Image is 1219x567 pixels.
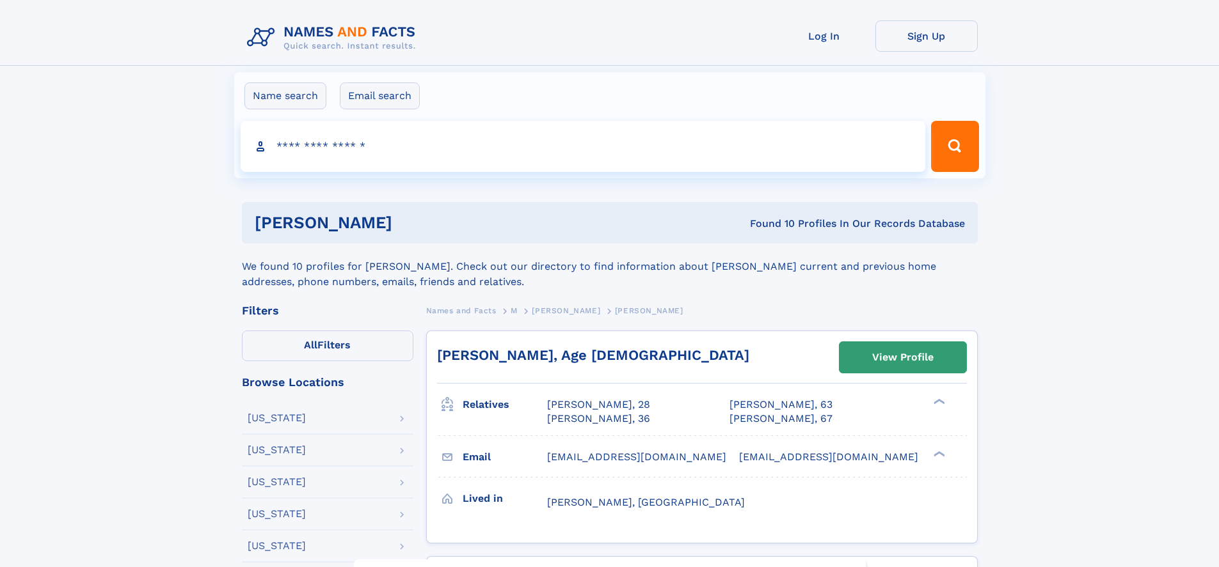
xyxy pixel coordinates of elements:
[739,451,918,463] span: [EMAIL_ADDRESS][DOMAIN_NAME]
[242,20,426,55] img: Logo Names and Facts
[248,445,306,455] div: [US_STATE]
[532,306,600,315] span: [PERSON_NAME]
[930,398,946,406] div: ❯
[729,398,833,412] a: [PERSON_NAME], 63
[242,305,413,316] div: Filters
[255,215,571,231] h1: [PERSON_NAME]
[872,343,934,372] div: View Profile
[931,121,978,172] button: Search Button
[248,413,306,423] div: [US_STATE]
[244,82,326,109] label: Name search
[242,330,413,361] label: Filters
[463,488,547,509] h3: Lived in
[242,377,413,388] div: Browse Locations
[340,82,420,109] label: Email search
[248,541,306,551] div: [US_STATE]
[571,217,965,231] div: Found 10 Profiles In Our Records Database
[304,339,317,351] span: All
[547,398,650,412] a: [PERSON_NAME], 28
[729,412,833,426] a: [PERSON_NAME], 67
[248,477,306,487] div: [US_STATE]
[547,496,745,508] span: [PERSON_NAME], [GEOGRAPHIC_DATA]
[840,342,966,373] a: View Profile
[463,446,547,468] h3: Email
[547,412,650,426] a: [PERSON_NAME], 36
[773,20,875,52] a: Log In
[437,347,749,363] a: [PERSON_NAME], Age [DEMOGRAPHIC_DATA]
[930,449,946,458] div: ❯
[511,306,518,315] span: M
[615,306,683,315] span: [PERSON_NAME]
[511,302,518,318] a: M
[426,302,497,318] a: Names and Facts
[547,451,726,463] span: [EMAIL_ADDRESS][DOMAIN_NAME]
[242,244,978,290] div: We found 10 profiles for [PERSON_NAME]. Check out our directory to find information about [PERSON...
[463,394,547,416] h3: Relatives
[241,121,926,172] input: search input
[875,20,978,52] a: Sign Up
[532,302,600,318] a: [PERSON_NAME]
[248,509,306,519] div: [US_STATE]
